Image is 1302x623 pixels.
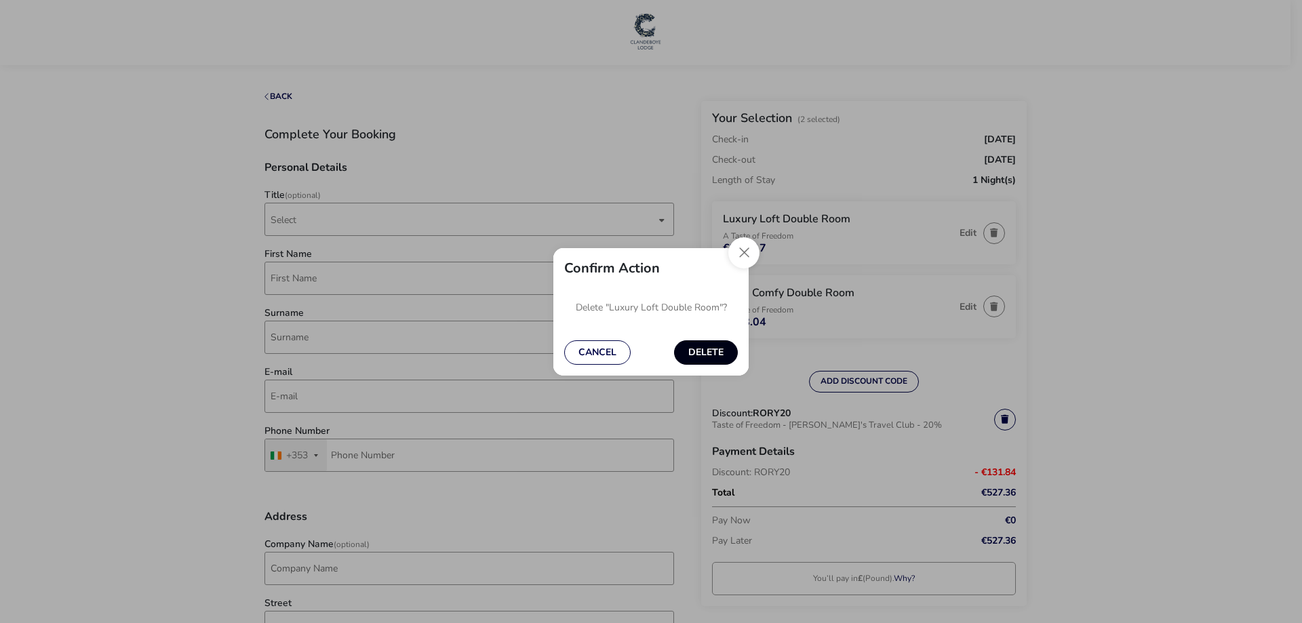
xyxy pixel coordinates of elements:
h2: Confirm Action [564,259,660,277]
button: Cancel [564,340,631,365]
p: Delete "Luxury Loft Double Room"? [576,298,727,318]
div: delete modal [553,248,749,376]
button: Delete [674,340,738,365]
button: Close [728,237,759,268]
